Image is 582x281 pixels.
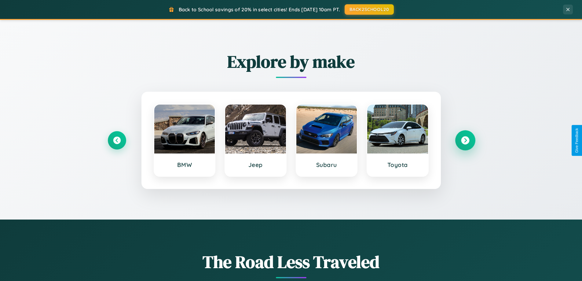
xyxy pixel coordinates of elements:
[373,161,422,168] h3: Toyota
[302,161,351,168] h3: Subaru
[575,128,579,153] div: Give Feedback
[108,250,474,274] h1: The Road Less Traveled
[345,4,394,15] button: BACK2SCHOOL20
[231,161,280,168] h3: Jeep
[179,6,340,13] span: Back to School savings of 20% in select cities! Ends [DATE] 10am PT.
[160,161,209,168] h3: BMW
[108,50,474,73] h2: Explore by make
